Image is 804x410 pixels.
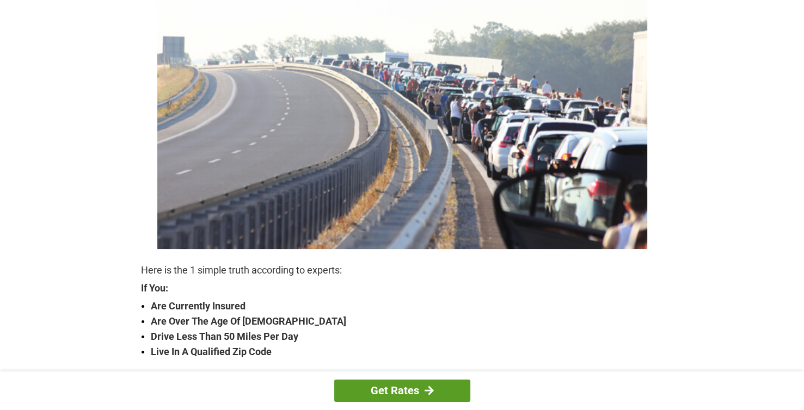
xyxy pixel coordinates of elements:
[141,263,664,278] p: Here is the 1 simple truth according to experts:
[151,314,664,329] strong: Are Over The Age Of [DEMOGRAPHIC_DATA]
[141,283,664,293] strong: If You:
[151,299,664,314] strong: Are Currently Insured
[334,380,470,402] a: Get Rates
[151,344,664,359] strong: Live In A Qualified Zip Code
[151,329,664,344] strong: Drive Less Than 50 Miles Per Day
